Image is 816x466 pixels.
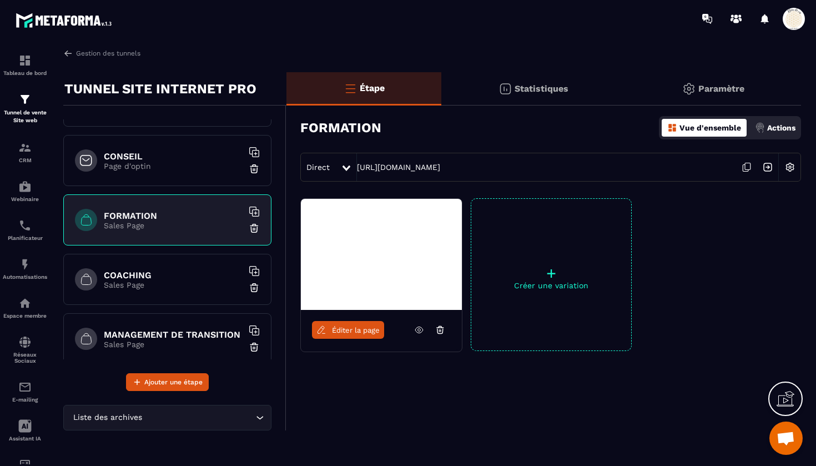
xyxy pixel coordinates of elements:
a: formationformationCRM [3,133,47,172]
p: Tableau de bord [3,70,47,76]
img: arrow-next.bcc2205e.svg [757,157,778,178]
img: image [301,199,462,310]
img: trash [249,223,260,234]
img: scheduler [18,219,32,232]
span: Direct [306,163,330,172]
p: Réseaux Sociaux [3,352,47,364]
p: Automatisations [3,274,47,280]
img: trash [249,342,260,353]
p: Sales Page [104,340,243,349]
img: setting-gr.5f69749f.svg [682,82,696,96]
p: + [471,265,631,281]
p: Espace membre [3,313,47,319]
img: arrow [63,48,73,58]
a: automationsautomationsEspace membre [3,288,47,327]
span: Liste des archives [70,412,144,424]
p: Sales Page [104,221,243,230]
p: Créer une variation [471,281,631,290]
a: social-networksocial-networkRéseaux Sociaux [3,327,47,372]
a: Gestion des tunnels [63,48,140,58]
img: automations [18,180,32,193]
img: trash [249,163,260,174]
p: Actions [767,123,795,132]
img: email [18,380,32,394]
a: automationsautomationsWebinaire [3,172,47,211]
p: Tunnel de vente Site web [3,109,47,124]
p: Assistant IA [3,435,47,442]
img: logo [16,10,115,31]
img: actions.d6e523a2.png [755,123,765,133]
p: CRM [3,157,47,163]
h6: CONSEIL [104,151,243,162]
h6: FORMATION [104,211,243,221]
h6: MANAGEMENT DE TRANSITION [104,329,243,340]
a: automationsautomationsAutomatisations [3,249,47,288]
img: stats.20deebd0.svg [498,82,512,96]
img: social-network [18,335,32,349]
img: formation [18,54,32,67]
span: Éditer la page [332,326,380,334]
p: Webinaire [3,196,47,202]
input: Search for option [144,412,253,424]
button: Ajouter une étape [126,373,209,391]
p: TUNNEL SITE INTERNET PRO [64,78,256,100]
p: Planificateur [3,235,47,241]
img: dashboard-orange.40269519.svg [667,123,677,133]
img: formation [18,93,32,106]
span: Ajouter une étape [144,377,203,388]
a: schedulerschedulerPlanificateur [3,211,47,249]
a: emailemailE-mailing [3,372,47,411]
a: formationformationTableau de bord [3,46,47,84]
img: trash [249,282,260,293]
h6: COACHING [104,270,243,280]
img: formation [18,141,32,154]
img: automations [18,258,32,271]
a: Assistant IA [3,411,47,450]
p: Paramètre [698,83,744,94]
img: automations [18,297,32,310]
p: Vue d'ensemble [679,123,741,132]
p: E-mailing [3,397,47,403]
h3: FORMATION [300,120,381,136]
img: setting-w.858f3a88.svg [779,157,800,178]
div: Search for option [63,405,271,430]
a: formationformationTunnel de vente Site web [3,84,47,133]
img: bars-o.4a397970.svg [344,82,357,95]
p: Étape [360,83,385,93]
a: [URL][DOMAIN_NAME] [357,163,440,172]
div: Ouvrir le chat [769,422,803,455]
a: Éditer la page [312,321,384,339]
p: Sales Page [104,280,243,289]
p: Page d'optin [104,162,243,171]
p: Statistiques [515,83,568,94]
